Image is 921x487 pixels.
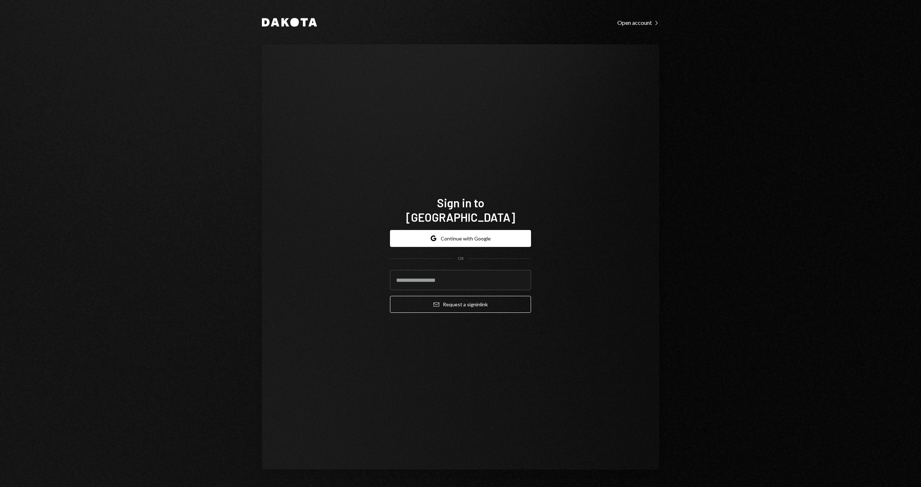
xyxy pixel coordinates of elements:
[617,18,659,26] a: Open account
[390,195,531,224] h1: Sign in to [GEOGRAPHIC_DATA]
[390,296,531,313] button: Request a signinlink
[390,230,531,247] button: Continue with Google
[458,256,464,262] div: OR
[617,19,659,26] div: Open account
